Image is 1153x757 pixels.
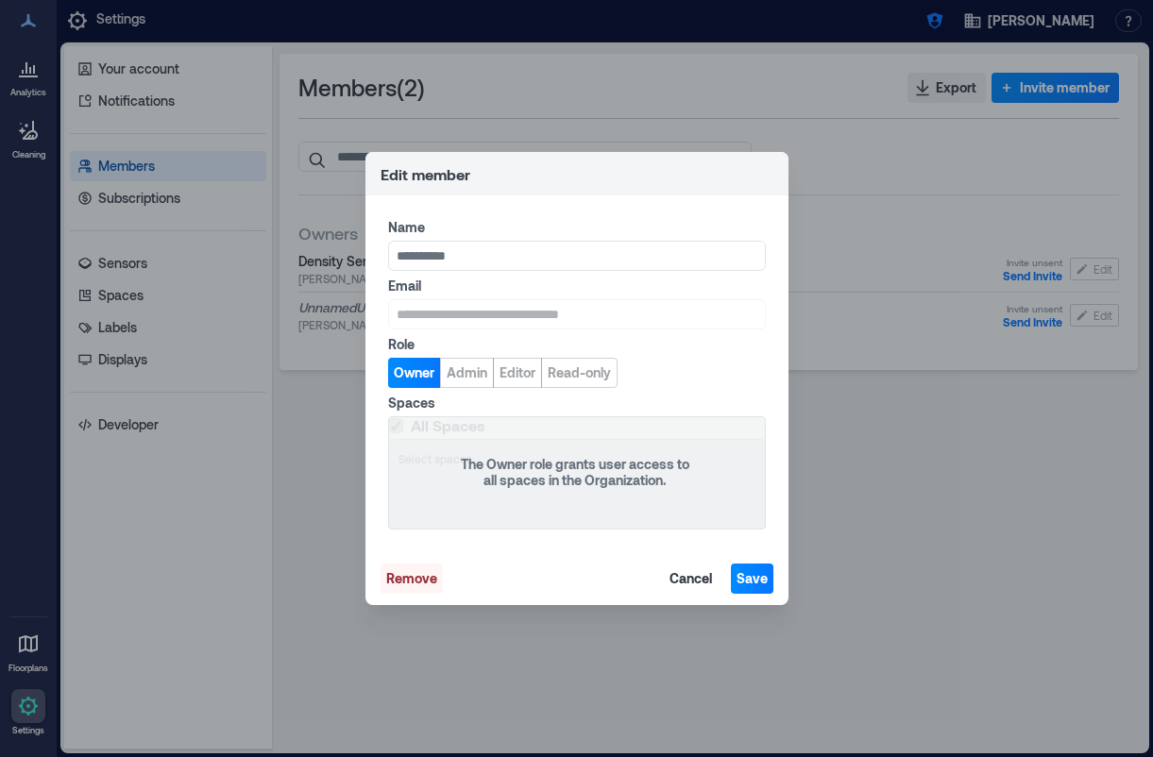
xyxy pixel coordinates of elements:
button: Remove [381,564,443,594]
button: Admin [440,358,494,388]
span: Save [737,569,768,588]
span: Editor [500,363,535,382]
button: Save [731,564,773,594]
button: Editor [493,358,542,388]
div: The Owner role grants user access to all spaces in the Organization. [454,457,695,489]
button: Owner [388,358,440,388]
span: Admin [447,363,487,382]
span: Read-only [548,363,611,382]
label: Role [388,335,762,354]
button: Cancel [664,564,718,594]
span: Owner [394,363,434,382]
label: Name [388,218,762,237]
label: Spaces [388,394,762,412]
label: Email [388,277,762,295]
button: Read-only [541,358,618,388]
span: Cancel [670,569,712,588]
span: Remove [386,569,437,588]
header: Edit member [365,152,788,195]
